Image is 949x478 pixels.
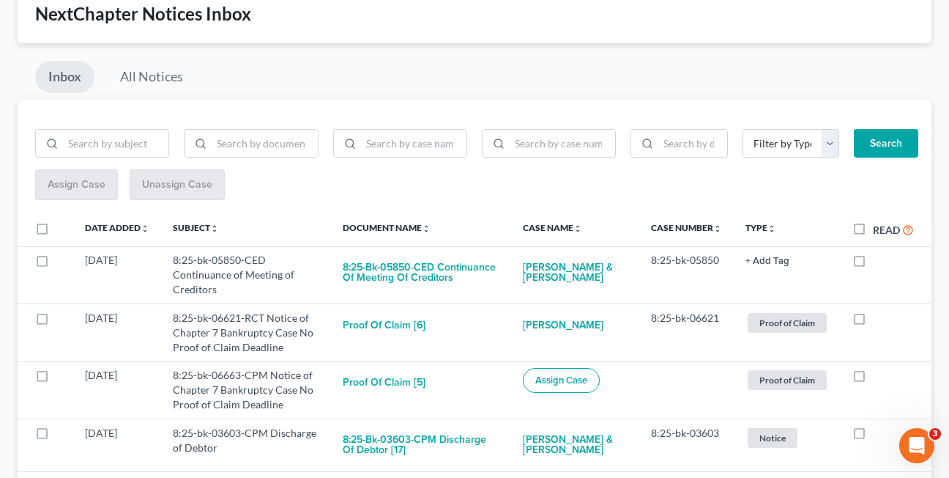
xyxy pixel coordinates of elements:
[73,361,161,419] td: [DATE]
[63,130,168,158] input: Search by subject
[85,222,149,233] a: Date Addedunfold_more
[73,419,161,471] td: [DATE]
[745,222,776,233] a: Typeunfold_more
[639,419,734,471] td: 8:25-bk-03603
[523,253,628,293] a: [PERSON_NAME] & [PERSON_NAME]
[343,222,431,233] a: Document Nameunfold_more
[745,253,829,268] a: + Add Tag
[639,246,734,304] td: 8:25-bk-05850
[899,428,934,463] iframe: Intercom live chat
[141,224,149,233] i: unfold_more
[748,370,827,390] span: Proof of Claim
[422,224,431,233] i: unfold_more
[107,61,196,93] a: All Notices
[35,2,914,26] div: NextChapter Notices Inbox
[523,368,600,393] button: Assign Case
[73,246,161,304] td: [DATE]
[651,222,722,233] a: Case Numberunfold_more
[161,419,331,471] td: 8:25-bk-03603-CPM Discharge of Debtor
[161,246,331,304] td: 8:25-bk-05850-CED Continuance of Meeting of Creditors
[639,304,734,361] td: 8:25-bk-06621
[343,311,425,340] button: Proof of Claim [6]
[748,428,797,448] span: Notice
[161,361,331,419] td: 8:25-bk-06663-CPM Notice of Chapter 7 Bankruptcy Case No Proof of Claim Deadline
[745,426,829,450] a: Notice
[523,222,582,233] a: Case Nameunfold_more
[523,311,603,340] a: [PERSON_NAME]
[873,222,900,238] label: Read
[343,368,425,397] button: Proof of Claim [5]
[929,428,941,440] span: 3
[73,304,161,361] td: [DATE]
[35,61,94,93] a: Inbox
[212,130,317,158] input: Search by document name
[523,426,628,466] a: [PERSON_NAME] & [PERSON_NAME]
[745,311,829,335] a: Proof of Claim
[658,130,727,158] input: Search by date
[535,375,587,386] span: Assign Case
[173,222,219,233] a: Subjectunfold_more
[343,426,499,466] button: 8:25-bk-03603-CPM Discharge of Debtor [17]
[767,224,776,233] i: unfold_more
[510,130,615,158] input: Search by case number
[713,224,722,233] i: unfold_more
[748,313,827,333] span: Proof of Claim
[573,224,582,233] i: unfold_more
[210,224,219,233] i: unfold_more
[361,130,466,158] input: Search by case name
[745,368,829,392] a: Proof of Claim
[161,304,331,361] td: 8:25-bk-06621-RCT Notice of Chapter 7 Bankruptcy Case No Proof of Claim Deadline
[343,253,499,293] button: 8:25-bk-05850-CED Continuance of Meeting of Creditors
[854,129,918,158] button: Search
[745,257,789,266] button: + Add Tag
